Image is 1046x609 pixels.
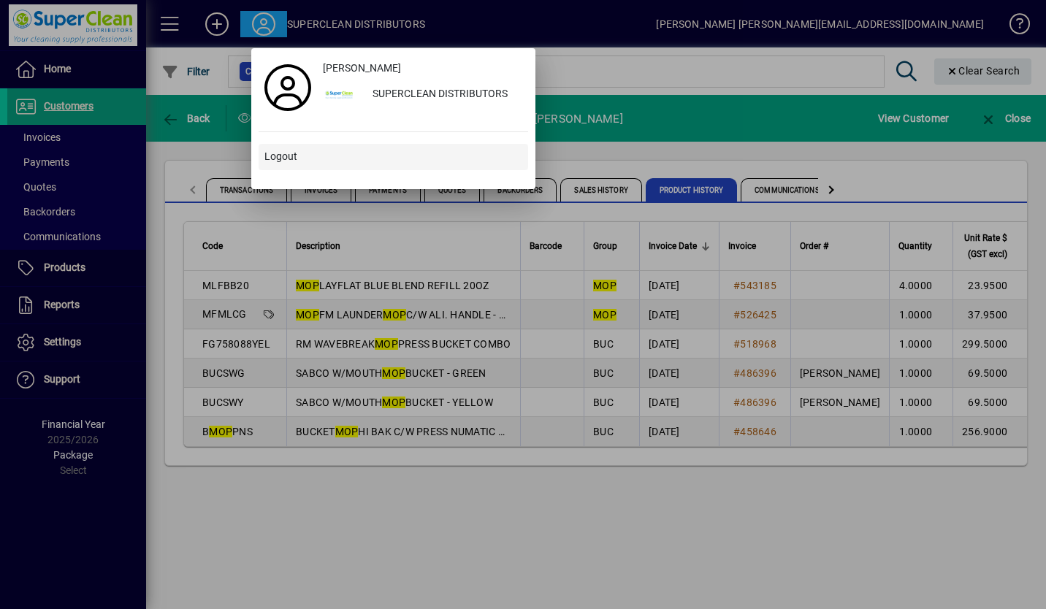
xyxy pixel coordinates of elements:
[323,61,401,76] span: [PERSON_NAME]
[259,74,317,101] a: Profile
[259,144,528,170] button: Logout
[317,55,528,82] a: [PERSON_NAME]
[317,82,528,108] button: SUPERCLEAN DISTRIBUTORS
[264,149,297,164] span: Logout
[361,82,528,108] div: SUPERCLEAN DISTRIBUTORS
